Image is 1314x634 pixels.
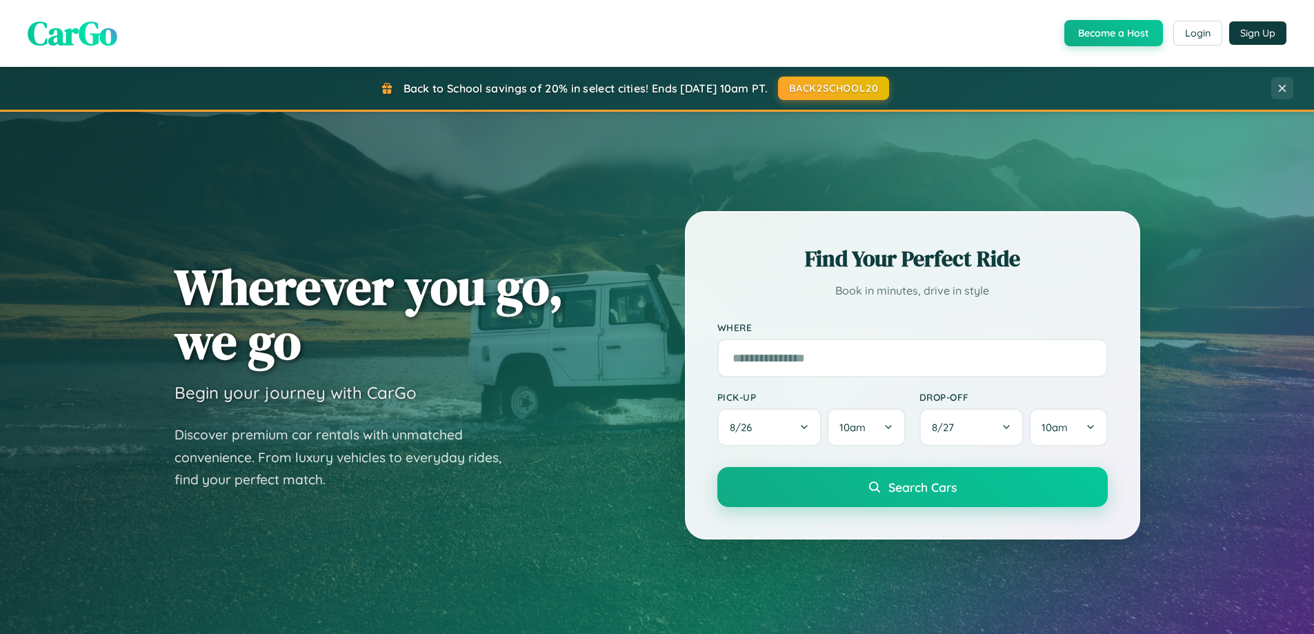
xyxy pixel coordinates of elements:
p: Discover premium car rentals with unmatched convenience. From luxury vehicles to everyday rides, ... [175,424,519,491]
p: Book in minutes, drive in style [717,281,1108,301]
span: CarGo [28,10,117,56]
h1: Wherever you go, we go [175,259,564,368]
span: 10am [1042,421,1068,434]
button: Sign Up [1229,21,1286,45]
label: Pick-up [717,391,906,403]
button: 8/27 [919,408,1024,446]
button: 10am [1029,408,1107,446]
button: 8/26 [717,408,822,446]
button: BACK2SCHOOL20 [778,77,889,100]
button: Search Cars [717,467,1108,507]
span: Back to School savings of 20% in select cities! Ends [DATE] 10am PT. [404,81,768,95]
h3: Begin your journey with CarGo [175,382,417,403]
span: Search Cars [888,479,957,495]
label: Where [717,321,1108,333]
label: Drop-off [919,391,1108,403]
h2: Find Your Perfect Ride [717,244,1108,274]
button: 10am [827,408,905,446]
span: 8 / 26 [730,421,759,434]
span: 8 / 27 [932,421,961,434]
span: 10am [839,421,866,434]
button: Login [1173,21,1222,46]
button: Become a Host [1064,20,1163,46]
